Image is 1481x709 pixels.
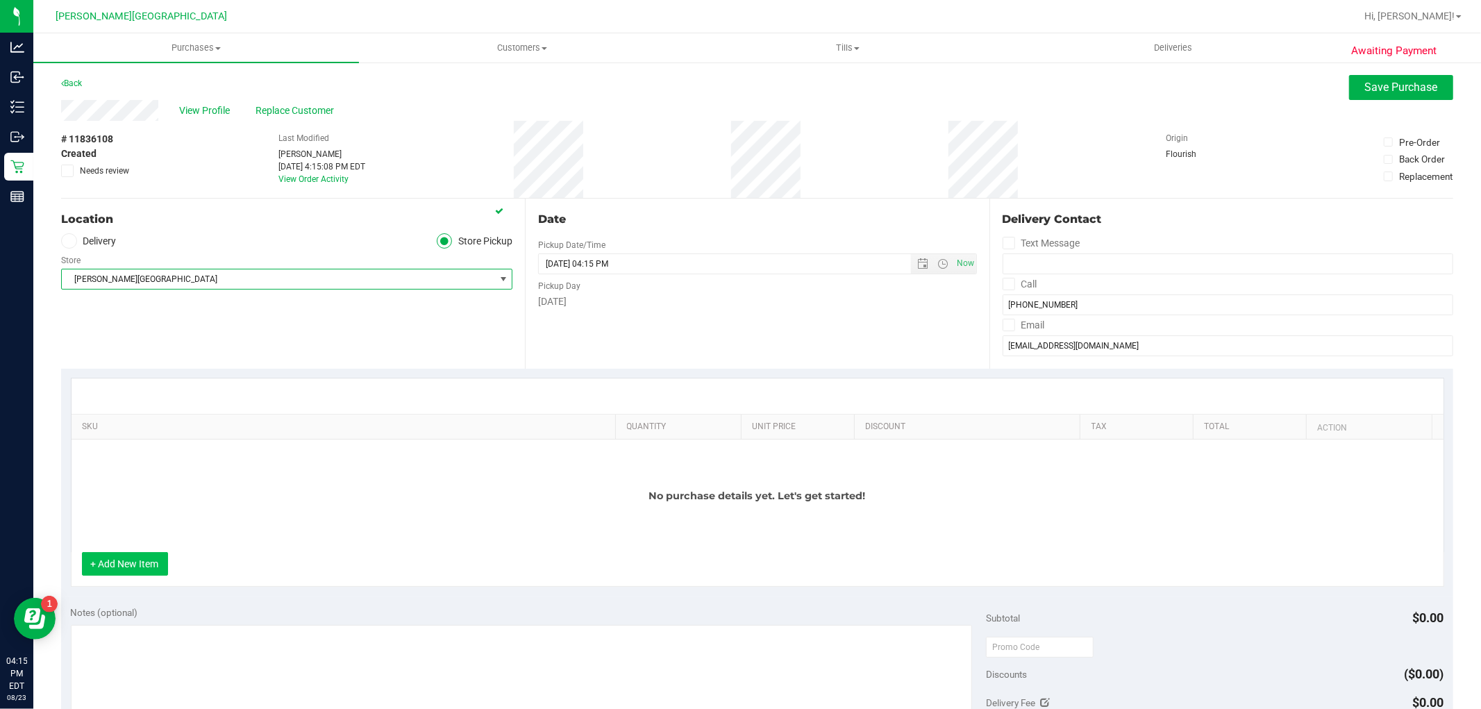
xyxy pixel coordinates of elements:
span: [PERSON_NAME][GEOGRAPHIC_DATA] [56,10,228,22]
button: + Add New Item [82,552,168,576]
span: Notes (optional) [71,607,138,618]
label: Store Pickup [437,233,513,249]
span: select [494,269,512,289]
a: Unit Price [752,422,848,433]
p: 04:15 PM EDT [6,655,27,692]
button: Save Purchase [1349,75,1453,100]
div: [DATE] 4:15:08 PM EDT [278,160,365,173]
a: SKU [82,422,610,433]
inline-svg: Analytics [10,40,24,54]
a: Discount [865,422,1075,433]
span: Replace Customer [256,103,339,118]
inline-svg: Inbound [10,70,24,84]
div: Pre-Order [1399,135,1440,149]
input: Format: (999) 999-9999 [1003,294,1453,315]
span: $0.00 [1413,610,1444,625]
label: Last Modified [278,132,329,144]
span: Discounts [986,662,1027,687]
inline-svg: Outbound [10,130,24,144]
div: Delivery Contact [1003,211,1453,228]
label: Pickup Date/Time [538,239,605,251]
div: Location [61,211,512,228]
input: Format: (999) 999-9999 [1003,253,1453,274]
span: Delivery Fee [986,697,1035,708]
span: Created [61,147,97,161]
span: Deliveries [1135,42,1211,54]
div: No purchase details yet. Let's get started! [72,440,1444,552]
span: ($0.00) [1405,667,1444,681]
a: Quantity [627,422,736,433]
span: Open the time view [931,258,955,269]
p: 08/23 [6,692,27,703]
inline-svg: Reports [10,190,24,203]
th: Action [1306,415,1432,440]
div: Back Order [1399,152,1445,166]
label: Pickup Day [538,280,580,292]
div: [PERSON_NAME] [278,148,365,160]
span: Awaiting Payment [1351,43,1437,59]
div: Replacement [1399,169,1453,183]
span: Needs review [80,165,129,177]
label: Store [61,254,81,267]
a: Customers [359,33,685,62]
i: Edit Delivery Fee [1041,698,1051,708]
inline-svg: Retail [10,160,24,174]
a: Tills [685,33,1010,62]
label: Origin [1166,132,1189,144]
iframe: Resource center [14,598,56,640]
iframe: Resource center unread badge [41,596,58,612]
label: Delivery [61,233,117,249]
span: # 11836108 [61,132,113,147]
span: Save Purchase [1365,81,1438,94]
label: Email [1003,315,1045,335]
a: Tax [1091,422,1188,433]
span: [PERSON_NAME][GEOGRAPHIC_DATA] [62,269,494,289]
span: Set Current date [953,253,977,274]
span: Purchases [33,42,359,54]
a: View Order Activity [278,174,349,184]
a: Deliveries [1010,33,1336,62]
a: Purchases [33,33,359,62]
label: Call [1003,274,1037,294]
div: Date [538,211,976,228]
a: Total [1204,422,1300,433]
span: Subtotal [986,612,1020,624]
span: Hi, [PERSON_NAME]! [1364,10,1455,22]
label: Text Message [1003,233,1080,253]
span: Tills [685,42,1010,54]
a: Back [61,78,82,88]
inline-svg: Inventory [10,100,24,114]
div: [DATE] [538,294,976,309]
div: Flourish [1166,148,1236,160]
span: Customers [360,42,684,54]
input: Promo Code [986,637,1094,658]
span: View Profile [179,103,235,118]
span: Open the date view [911,258,935,269]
